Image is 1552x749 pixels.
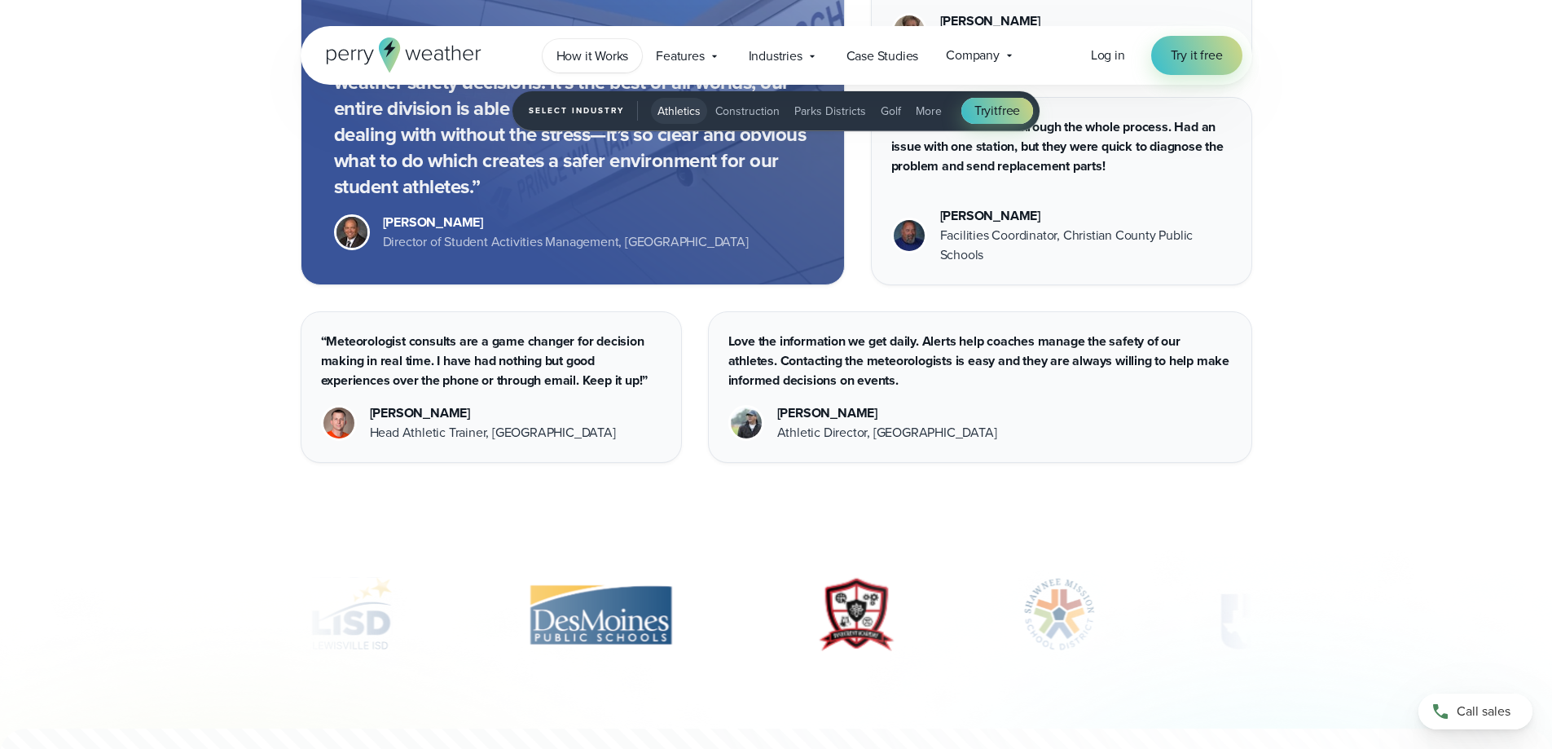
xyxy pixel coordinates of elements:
[1091,46,1125,65] a: Log in
[529,101,638,121] span: Select Industry
[916,103,942,120] span: More
[1151,36,1242,75] a: Try it free
[383,213,749,232] div: [PERSON_NAME]
[998,574,1123,655] div: 8 of 10
[656,46,704,66] span: Features
[370,423,616,443] div: Head Athletic Trainer, [GEOGRAPHIC_DATA]
[961,98,1033,124] a: Tryitfree
[715,103,780,120] span: Construction
[321,332,662,390] p: “Meteorologist consults are a game changer for decision making in real time. I have had nothing b...
[301,574,1252,663] div: slideshow
[894,15,925,46] img: Vestavia Hills High School Headshot
[484,574,715,655] div: 6 of 10
[1171,46,1223,65] span: Try it free
[991,101,998,120] span: it
[940,206,1232,226] div: [PERSON_NAME]
[543,39,643,73] a: How it Works
[777,423,997,443] div: Athletic Director, [GEOGRAPHIC_DATA]
[946,46,1000,65] span: Company
[1091,46,1125,64] span: Log in
[909,98,948,124] button: More
[749,46,802,66] span: Industries
[651,98,707,124] button: Athletics
[940,11,1202,31] div: [PERSON_NAME]
[728,332,1232,390] p: Love the information we get daily. Alerts help coaches manage the safety of our athletes. Contact...
[556,46,629,66] span: How it Works
[731,408,762,438] img: Cathedral High School Headshot
[881,103,901,120] span: Golf
[383,232,749,252] div: Director of Student Activities Management, [GEOGRAPHIC_DATA]
[894,220,925,251] img: Christian County Public Schools Headshot
[1202,574,1332,655] img: UIL.svg
[777,403,997,423] div: [PERSON_NAME]
[974,101,1020,121] span: Try free
[1457,702,1510,721] span: Call sales
[709,98,786,124] button: Construction
[297,574,406,655] div: 5 of 10
[940,226,1232,265] div: Facilities Coordinator, Christian County Public Schools
[297,574,406,655] img: Lewisville ISD logo
[794,574,919,655] div: 7 of 10
[788,98,873,124] button: Parks Districts
[1418,694,1532,729] a: Call sales
[891,117,1232,176] p: Good communication through the whole process. Had an issue with one station, but they were quick ...
[998,574,1123,655] img: Shawnee-Mission-Public-Schools.svg
[323,408,354,438] img: Wartburg College Headshot
[794,103,866,120] span: Parks Districts
[846,46,919,66] span: Case Studies
[484,574,715,655] img: Des-Moines-Public-Schools.svg
[334,43,811,200] p: “Perry Weather takes all of the guesswork out of our weather safety decisions. It’s the best of a...
[370,403,616,423] div: [PERSON_NAME]
[833,39,933,73] a: Case Studies
[874,98,908,124] button: Golf
[657,103,701,120] span: Athletics
[1202,574,1332,655] div: 9 of 10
